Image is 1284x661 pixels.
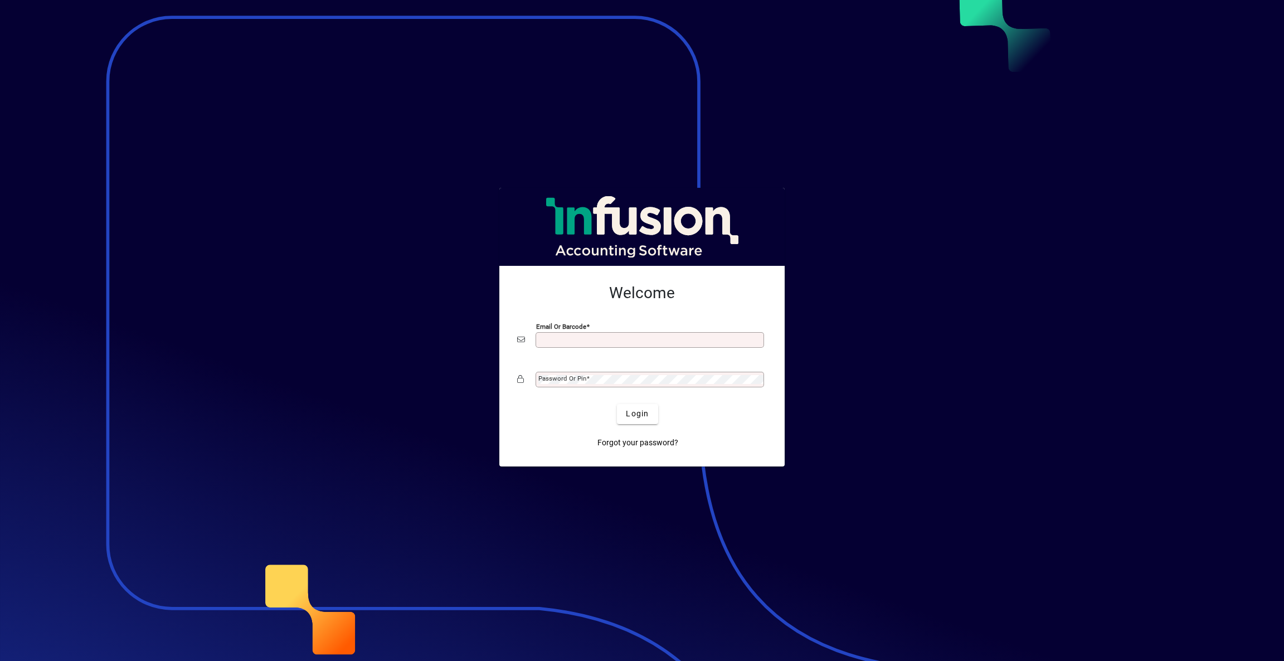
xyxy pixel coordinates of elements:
span: Login [626,408,649,420]
span: Forgot your password? [597,437,678,449]
button: Login [617,404,658,424]
mat-label: Email or Barcode [536,322,586,330]
mat-label: Password or Pin [538,375,586,382]
h2: Welcome [517,284,767,303]
a: Forgot your password? [593,433,683,453]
